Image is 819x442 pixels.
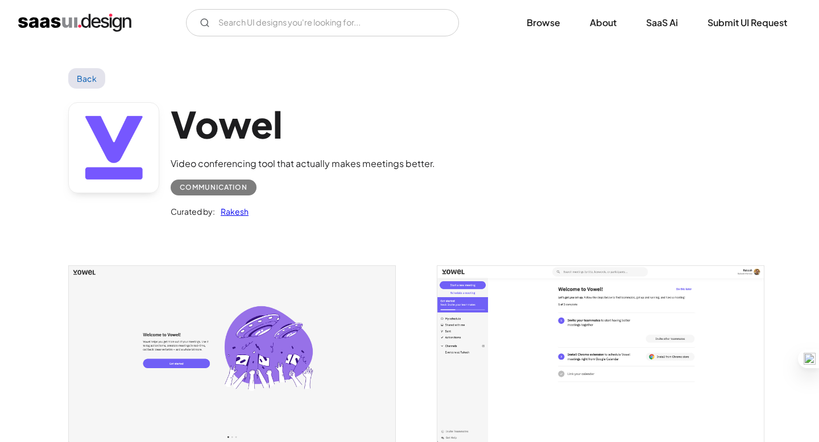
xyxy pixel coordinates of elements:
[694,10,801,35] a: Submit UI Request
[171,205,215,218] div: Curated by:
[186,9,459,36] input: Search UI designs you're looking for...
[215,205,249,218] a: Rakesh
[437,266,764,441] a: open lightbox
[632,10,692,35] a: SaaS Ai
[180,181,247,194] div: Communication
[186,9,459,36] form: Email Form
[171,102,435,146] h1: Vowel
[804,353,816,365] img: one_i.png
[513,10,574,35] a: Browse
[69,266,395,441] a: open lightbox
[437,266,764,441] img: 60167332710fdffebb6a6cab_vowel-dashboard.jpg
[18,14,131,32] a: home
[69,266,395,441] img: 60167266b92849512065eafd_vowel-welcome.jpg
[171,157,435,170] div: Video conferencing tool that actually makes meetings better.
[68,68,105,89] a: Back
[576,10,630,35] a: About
